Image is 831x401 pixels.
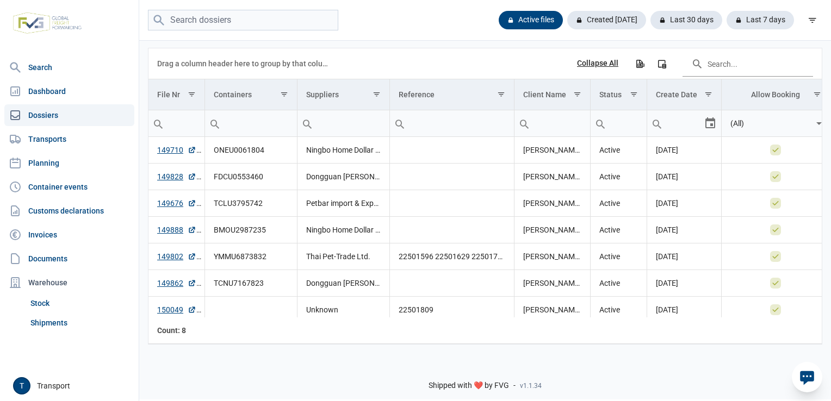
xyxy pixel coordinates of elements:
[148,110,204,136] input: Filter cell
[297,243,390,270] td: Thai Pet-Trade Ltd.
[514,110,590,136] input: Filter cell
[704,90,712,98] span: Show filter options for column 'Create Date'
[205,217,297,243] td: BMOU2987235
[399,90,435,99] div: Reference
[514,217,590,243] td: [PERSON_NAME] Group NV
[514,243,590,270] td: [PERSON_NAME] Group NV
[590,110,647,137] td: Filter cell
[650,11,722,29] div: Last 30 days
[26,313,134,333] a: Shipments
[188,90,196,98] span: Show filter options for column 'File Nr'
[157,90,180,99] div: File Nr
[656,199,678,208] span: [DATE]
[205,110,297,137] td: Filter cell
[514,110,534,136] div: Search box
[4,248,134,270] a: Documents
[721,110,830,137] td: Filter cell
[514,297,590,323] td: [PERSON_NAME] Group NV
[157,278,196,289] a: 149862
[297,217,390,243] td: Ningbo Home Dollar Imp. & Exp. Corp.
[520,381,542,390] span: v1.1.34
[205,110,225,136] div: Search box
[514,110,590,137] td: Filter cell
[656,172,678,181] span: [DATE]
[297,190,390,217] td: Petbar import & Export
[297,270,390,297] td: Dongguan [PERSON_NAME] Company Limited
[390,110,410,136] div: Search box
[813,90,821,98] span: Show filter options for column 'Allow Booking'
[157,304,196,315] a: 150049
[704,110,717,136] div: Select
[652,54,672,73] div: Column Chooser
[590,137,647,164] td: Active
[590,190,647,217] td: Active
[157,224,196,235] a: 149888
[656,146,678,154] span: [DATE]
[148,79,205,110] td: Column File Nr
[13,377,132,394] div: Transport
[205,79,297,110] td: Column Containers
[514,190,590,217] td: [PERSON_NAME] Group NV
[751,90,800,99] div: Allow Booking
[205,110,297,136] input: Filter cell
[297,137,390,164] td: Ningbo Home Dollar Imp. & Exp. Corp.
[727,11,794,29] div: Last 7 days
[26,293,134,313] a: Stock
[590,243,647,270] td: Active
[4,80,134,102] a: Dashboard
[4,128,134,150] a: Transports
[514,137,590,164] td: [PERSON_NAME] Group NV
[590,217,647,243] td: Active
[813,110,826,136] div: Select
[297,164,390,190] td: Dongguan [PERSON_NAME] Company Limited
[157,251,196,262] a: 149802
[656,90,697,99] div: Create Date
[656,279,678,287] span: [DATE]
[297,297,390,323] td: Unknown
[4,57,134,78] a: Search
[4,152,134,174] a: Planning
[13,377,30,394] button: T
[514,79,590,110] td: Column Client Name
[4,200,134,222] a: Customs declarations
[390,79,514,110] td: Column Reference
[590,270,647,297] td: Active
[4,224,134,246] a: Invoices
[647,110,667,136] div: Search box
[523,90,566,99] div: Client Name
[499,11,563,29] div: Active files
[9,8,86,38] img: FVG - Global freight forwarding
[148,110,168,136] div: Search box
[656,225,678,234] span: [DATE]
[590,79,647,110] td: Column Status
[647,110,721,137] td: Filter cell
[567,11,646,29] div: Created [DATE]
[390,110,514,137] td: Filter cell
[297,110,317,136] div: Search box
[4,272,134,293] div: Warehouse
[148,48,822,344] div: Data grid with 8 rows and 8 columns
[722,110,813,136] input: Filter cell
[647,110,704,136] input: Filter cell
[630,54,649,73] div: Export all data to Excel
[157,48,813,79] div: Data grid toolbar
[148,110,205,137] td: Filter cell
[591,110,647,136] input: Filter cell
[148,10,338,31] input: Search dossiers
[205,164,297,190] td: FDCU0553460
[157,325,196,336] div: File Nr Count: 8
[297,79,390,110] td: Column Suppliers
[803,10,822,30] div: filter
[514,270,590,297] td: [PERSON_NAME] Group NV
[656,305,678,314] span: [DATE]
[297,110,389,136] input: Filter cell
[599,90,622,99] div: Status
[157,55,332,72] div: Drag a column header here to group by that column
[280,90,288,98] span: Show filter options for column 'Containers'
[373,90,381,98] span: Show filter options for column 'Suppliers'
[205,190,297,217] td: TCLU3795742
[306,90,339,99] div: Suppliers
[205,270,297,297] td: TCNU7167823
[513,381,516,391] span: -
